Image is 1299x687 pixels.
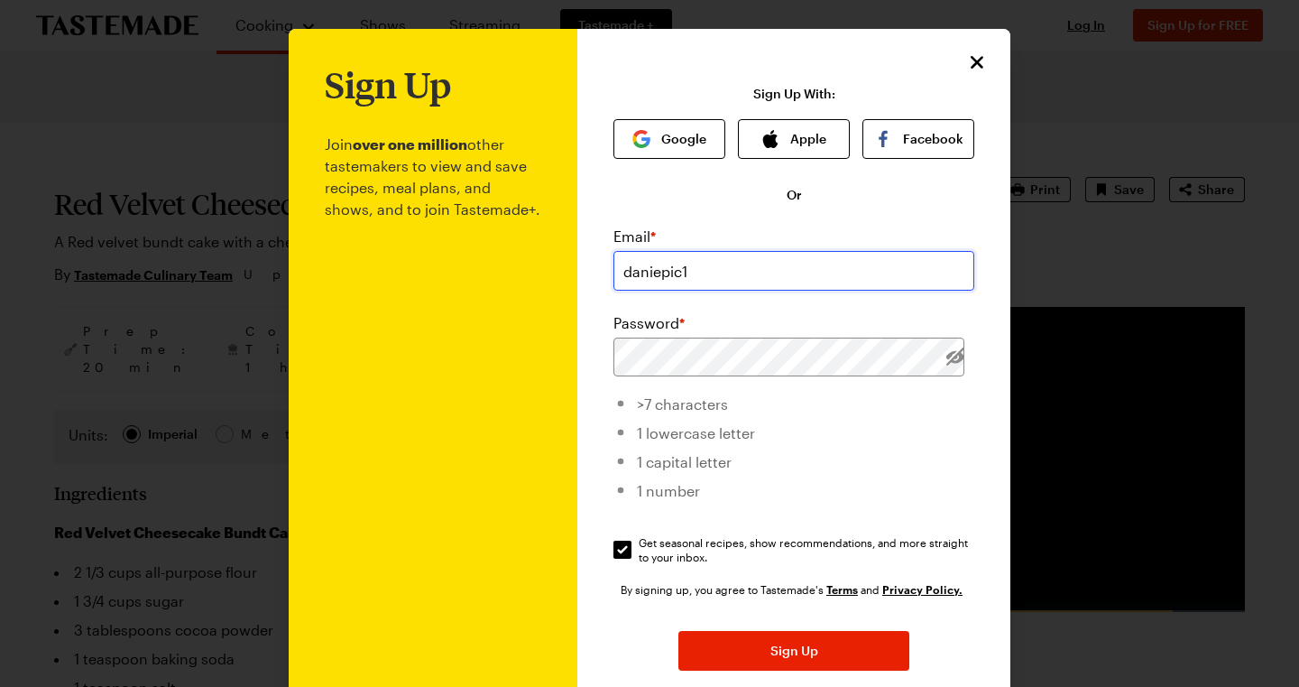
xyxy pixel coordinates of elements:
button: Close [965,51,989,74]
a: Tastemade Terms of Service [826,581,858,597]
input: Get seasonal recipes, show recommendations, and more straight to your inbox. [613,541,631,559]
b: over one million [353,135,467,153]
div: By signing up, you agree to Tastemade's and [621,580,967,599]
span: Or [787,186,802,204]
button: Facebook [862,119,974,159]
span: 1 capital letter [637,453,732,470]
button: Sign Up [678,631,909,671]
h1: Sign Up [325,65,451,105]
span: 1 lowercase letter [637,424,755,441]
span: >7 characters [637,395,728,413]
p: Sign Up With: [753,87,835,101]
span: Get seasonal recipes, show recommendations, and more straight to your inbox. [639,535,976,564]
button: Apple [738,119,850,159]
span: 1 number [637,482,700,499]
label: Password [613,312,685,334]
span: Sign Up [770,642,818,660]
a: Tastemade Privacy Policy [882,581,963,597]
button: Google [613,119,725,159]
label: Email [613,226,656,247]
